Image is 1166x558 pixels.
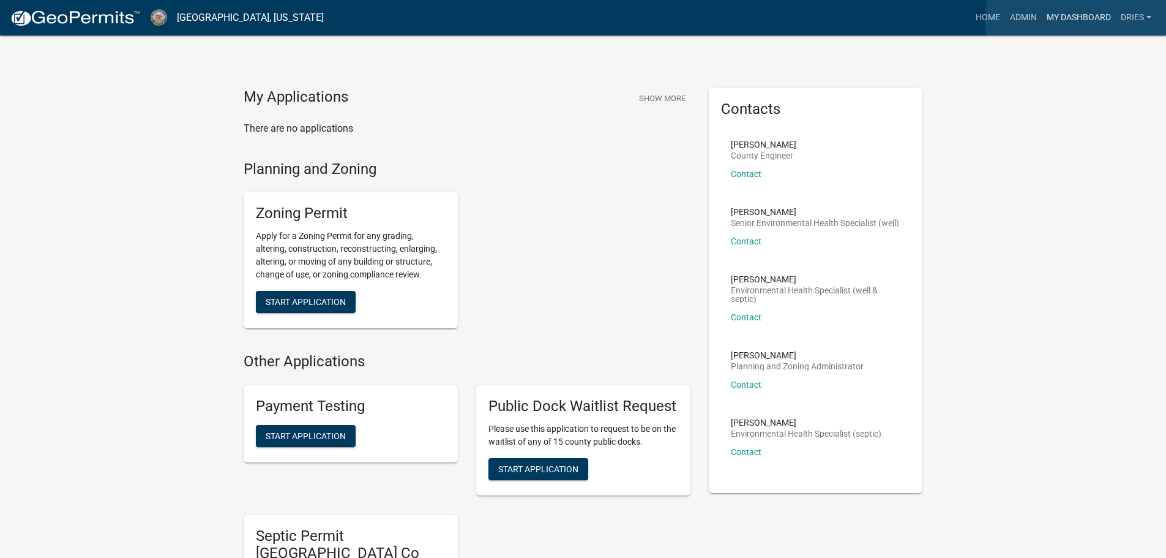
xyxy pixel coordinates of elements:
a: Contact [731,236,761,246]
p: [PERSON_NAME] [731,140,796,149]
a: [GEOGRAPHIC_DATA], [US_STATE] [177,7,324,28]
h5: Contacts [721,100,911,118]
p: There are no applications [244,121,690,136]
span: Start Application [266,297,346,307]
h4: Planning and Zoning [244,160,690,178]
p: [PERSON_NAME] [731,208,899,216]
p: Please use this application to request to be on the waitlist of any of 15 county public docks. [488,423,678,448]
span: Start Application [498,464,578,473]
a: Home [971,6,1005,29]
span: Start Application [266,431,346,440]
h5: Zoning Permit [256,205,446,222]
a: My Dashboard [1042,6,1116,29]
p: Environmental Health Specialist (septic) [731,429,881,438]
p: Environmental Health Specialist (well & septic) [731,286,901,303]
h4: My Applications [244,88,348,107]
img: Cerro Gordo County, Iowa [151,9,167,26]
p: [PERSON_NAME] [731,351,864,360]
p: Planning and Zoning Administrator [731,362,864,371]
h5: Public Dock Waitlist Request [488,398,678,415]
a: dries [1116,6,1156,29]
p: [PERSON_NAME] [731,275,901,284]
a: Contact [731,380,761,390]
p: Apply for a Zoning Permit for any grading, altering, construction, reconstructing, enlarging, alt... [256,230,446,281]
a: Contact [731,169,761,179]
a: Contact [731,447,761,457]
button: Start Application [256,291,356,313]
p: County Engineer [731,151,796,160]
p: [PERSON_NAME] [731,418,881,427]
button: Start Application [488,458,588,480]
h4: Other Applications [244,353,690,371]
button: Start Application [256,425,356,447]
button: Show More [634,88,690,108]
a: Admin [1005,6,1042,29]
p: Senior Environmental Health Specialist (well) [731,219,899,227]
h5: Payment Testing [256,398,446,415]
a: Contact [731,312,761,322]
